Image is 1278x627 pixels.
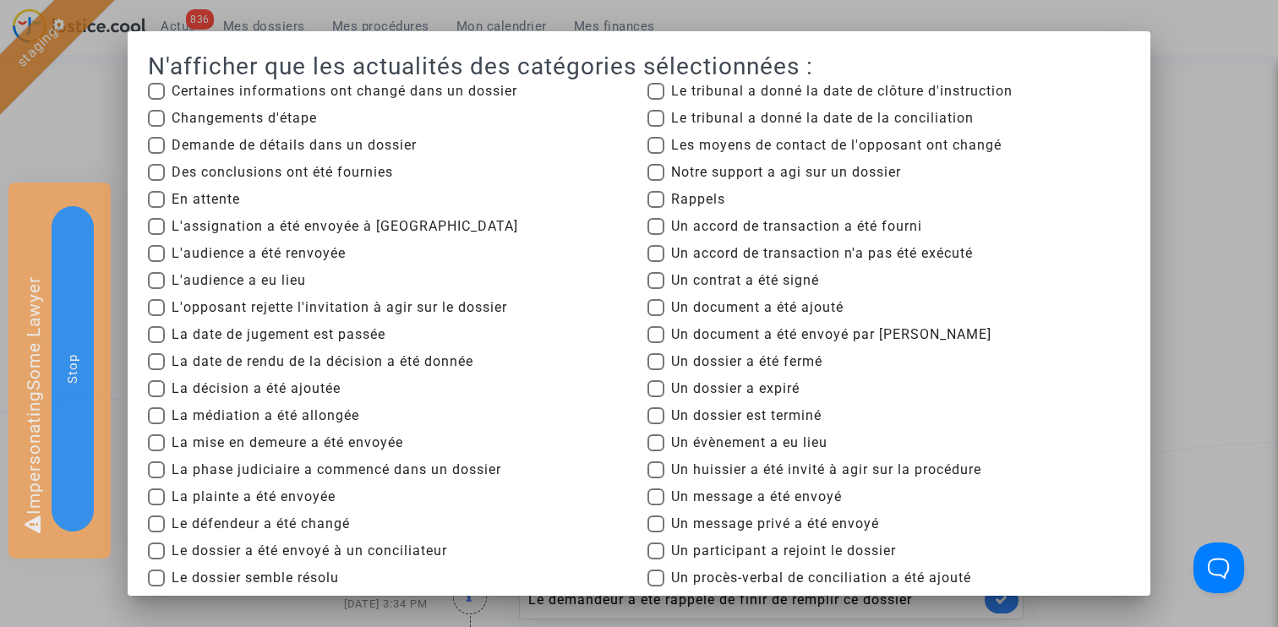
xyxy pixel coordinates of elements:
span: Un huissier a été invité à agir sur la procédure [671,460,981,480]
span: Un accord de transaction n'a pas été exécuté [671,243,973,264]
span: Certaines informations ont changé dans un dossier [172,81,517,101]
span: L'opposant rejette l'invitation à agir sur le dossier [172,297,507,318]
span: Le greffier a été invité [172,595,320,615]
span: Un dossier a été fermé [671,352,822,372]
span: La décision a été ajoutée [172,379,341,399]
h2: N'afficher que les actualités des catégories sélectionnées : [148,52,1130,81]
span: L'assignation a été envoyée à [GEOGRAPHIC_DATA] [172,216,518,237]
span: Le dossier a été envoyé à un conciliateur [172,541,447,561]
span: Notre support a agi sur un dossier [671,162,901,183]
div: Impersonating [8,183,111,559]
span: Un dossier est terminé [671,406,822,426]
span: La date de rendu de la décision a été donnée [172,352,473,372]
span: Un procès-verbal de conciliation a été ajouté [671,568,971,588]
span: Un message a été envoyé [671,487,842,507]
span: En attente [172,189,240,210]
span: Les moyens de contact de l'opposant ont changé [671,135,1002,155]
span: Un contrat a été signé [671,270,819,291]
span: La médiation a été allongée [172,406,359,426]
span: Un accord de transaction a été fourni [671,216,922,237]
span: La phase judiciaire a commencé dans un dossier [172,460,501,480]
span: Un évènement a eu lieu [671,433,827,453]
span: Un dossier a expiré [671,379,800,399]
span: Un recours administratif préalable a été refusé [671,595,986,615]
span: Un message privé a été envoyé [671,514,879,534]
span: Demande de détails dans un dossier [172,135,417,155]
span: L'audience a eu lieu [172,270,306,291]
span: Le dossier semble résolu [172,568,339,588]
span: Rappels [671,189,725,210]
span: Le tribunal a donné la date de clôture d'instruction [671,81,1013,101]
span: L'audience a été renvoyée [172,243,346,264]
iframe: Help Scout Beacon - Open [1193,542,1244,593]
span: La date de jugement est passée [172,324,385,345]
span: Changements d'étape [172,108,317,128]
span: Un participant a rejoint le dossier [671,541,896,561]
span: Le tribunal a donné la date de la conciliation [671,108,974,128]
span: Un document a été envoyé par [PERSON_NAME] [671,324,991,345]
span: Le défendeur a été changé [172,514,350,534]
span: Un document a été ajouté [671,297,844,318]
span: La mise en demeure a été envoyée [172,433,403,453]
span: Stop [65,354,80,384]
span: Des conclusions ont été fournies [172,162,393,183]
span: La plainte a été envoyée [172,487,336,507]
